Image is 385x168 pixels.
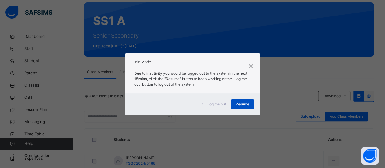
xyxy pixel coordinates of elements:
[207,102,226,107] span: Log me out
[236,102,249,107] span: Resume
[134,59,251,65] h2: Idle Mode
[134,71,251,87] p: Due to inactivity you would be logged out to the system in the next , click the "Resume" button t...
[248,59,254,72] div: ×
[134,77,147,81] strong: 15mins
[361,147,379,165] button: Open asap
